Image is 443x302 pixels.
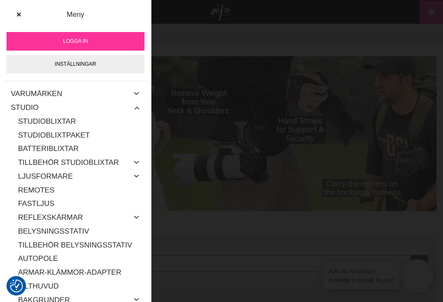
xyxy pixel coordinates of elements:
a: Tillbehör Belysningsstativ [18,238,140,252]
a: Armar-Klämmor-Adapter [18,266,140,280]
img: Revisit consent button [10,280,23,292]
a: Inställningar [6,55,144,74]
a: Belysningsstativ [18,225,140,238]
a: Remotes [18,183,140,197]
a: Tilthuvud [18,280,140,293]
a: Reflexskärmar [18,211,83,225]
a: Ljusformare [18,170,73,183]
a: Studio [11,101,39,115]
div: Meny [6,9,146,20]
a: Studioblixtar [18,115,140,129]
a: Fastljus [18,197,140,211]
button: Samtyckesinställningar [10,278,23,294]
a: Tillbehör Studioblixtar [18,156,119,170]
span: Logga in [63,37,88,45]
a: Autopole [18,252,140,266]
a: Batteriblixtar [18,142,140,156]
a: Logga in [6,32,144,51]
a: Varumärken [11,87,62,101]
a: Studioblixtpaket [18,128,140,142]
